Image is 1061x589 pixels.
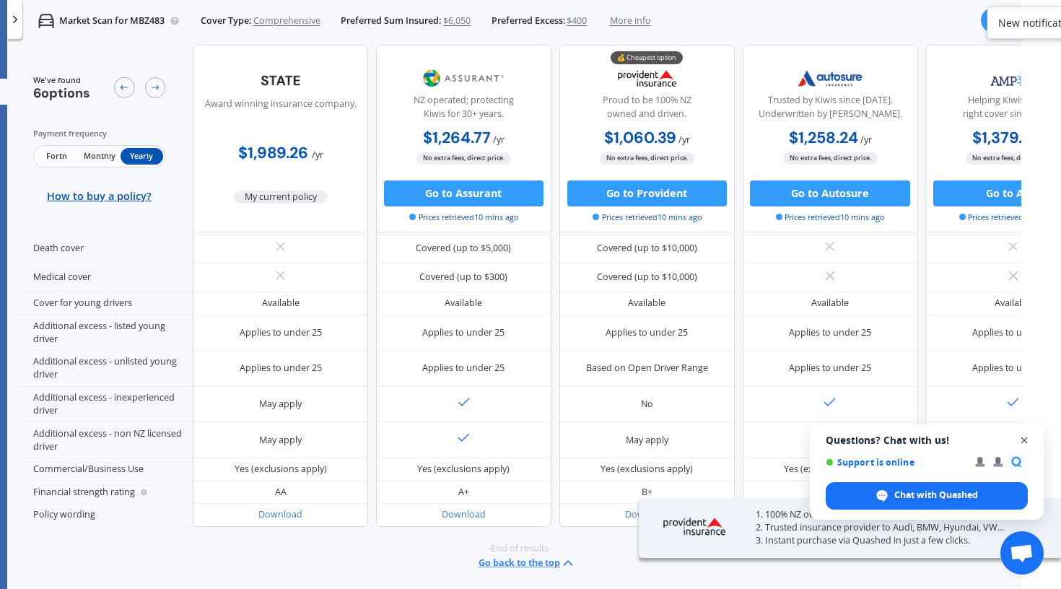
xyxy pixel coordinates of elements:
[1000,531,1044,575] div: Open chat
[259,434,302,447] div: May apply
[972,362,1055,375] div: Applies to under 25
[966,152,1060,164] span: No extra fees, direct price.
[493,134,505,146] span: / yr
[201,14,251,27] span: Cover Type:
[995,297,1032,310] div: Available
[784,463,876,476] div: Yes (exclusions apply)
[625,508,669,520] a: Download
[234,190,327,203] span: My current policy
[237,65,323,95] img: State-text-1.webp
[33,84,90,102] span: 6 options
[678,134,690,146] span: / yr
[826,435,1028,446] span: Questions? Chat with us!
[417,463,510,476] div: Yes (exclusions apply)
[789,362,871,375] div: Applies to under 25
[604,128,676,148] b: $1,060.39
[312,149,323,161] span: / yr
[642,486,652,499] div: B+
[259,398,302,411] div: May apply
[17,504,193,527] div: Policy wording
[754,93,907,126] div: Trusted by Kiwis since [DATE]. Underwritten by [PERSON_NAME].
[750,180,909,206] button: Go to Autosure
[611,51,683,64] div: 💰 Cheapest option
[593,211,702,223] span: Prices retrieved 10 mins ago
[409,211,518,223] span: Prices retrieved 10 mins ago
[17,315,193,352] div: Additional excess - listed young driver
[570,93,723,126] div: Proud to be 100% NZ owned and driven.
[33,127,166,140] div: Payment frequency
[443,14,471,27] span: $6,050
[787,61,873,94] img: Autosure.webp
[17,422,193,458] div: Additional excess - non NZ licensed driver
[756,521,1029,534] p: 2. Trusted insurance provider to Audi, BMW, Hyundai, VW...
[606,326,688,339] div: Applies to under 25
[421,61,507,94] img: Assurant.png
[422,362,505,375] div: Applies to under 25
[600,152,694,164] span: No extra fees, direct price.
[604,61,690,94] img: Provident.png
[38,13,54,29] img: car.f15378c7a67c060ca3f3.svg
[240,362,322,375] div: Applies to under 25
[416,152,511,164] span: No extra fees, direct price.
[17,458,193,481] div: Commercial/Business Use
[567,180,727,206] button: Go to Provident
[567,14,587,27] span: $400
[262,297,300,310] div: Available
[811,297,849,310] div: Available
[458,486,469,499] div: A+
[235,463,327,476] div: Yes (exclusions apply)
[860,134,872,146] span: / yr
[970,61,1056,94] img: AMP.webp
[972,326,1055,339] div: Applies to under 25
[756,508,1029,521] p: 1. 100% NZ owned. Established in [DATE].
[341,14,441,27] span: Preferred Sum Insured:
[17,292,193,315] div: Cover for young drivers
[121,147,163,164] span: Yearly
[258,508,302,520] a: Download
[33,74,90,85] span: We've found
[1016,432,1034,450] span: Close chat
[423,128,491,148] b: $1,264.77
[488,542,551,555] span: -End of results-
[422,326,505,339] div: Applies to under 25
[597,271,697,284] div: Covered (up to $10,000)
[387,93,540,126] div: NZ operated; protecting Kiwis for 30+ years.
[492,14,565,27] span: Preferred Excess:
[789,128,858,148] b: $1,258.24
[416,242,511,255] div: Covered (up to $5,000)
[783,152,878,164] span: No extra fees, direct price.
[826,482,1028,510] div: Chat with Quashed
[756,534,1029,547] p: 3. Instant purchase via Quashed in just a few clicks.
[275,486,287,499] div: AA
[17,481,193,505] div: Financial strength rating
[17,351,193,387] div: Additional excess - unlisted young driver
[826,457,965,468] span: Support is online
[597,242,697,255] div: Covered (up to $10,000)
[776,211,885,223] span: Prices retrieved 10 mins ago
[35,147,78,164] span: Fortn
[253,14,320,27] span: Comprehensive
[626,434,668,447] div: May apply
[384,180,543,206] button: Go to Assurant
[649,509,740,544] img: Provident.webp
[419,271,507,284] div: Covered (up to $300)
[17,263,193,292] div: Medical cover
[972,128,1040,148] b: $1,379.67
[479,555,576,571] button: Go back to the top
[47,190,152,203] span: How to buy a policy?
[601,463,693,476] div: Yes (exclusions apply)
[641,398,653,411] div: No
[628,297,665,310] div: Available
[442,508,486,520] a: Download
[240,326,322,339] div: Applies to under 25
[205,97,357,129] div: Award winning insurance company.
[17,235,193,263] div: Death cover
[78,147,121,164] span: Monthly
[445,297,482,310] div: Available
[59,14,165,27] p: Market Scan for MBZ483
[789,326,871,339] div: Applies to under 25
[610,14,651,27] span: More info
[894,489,978,502] span: Chat with Quashed
[238,143,308,163] b: $1,989.26
[17,387,193,423] div: Additional excess - inexperienced driver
